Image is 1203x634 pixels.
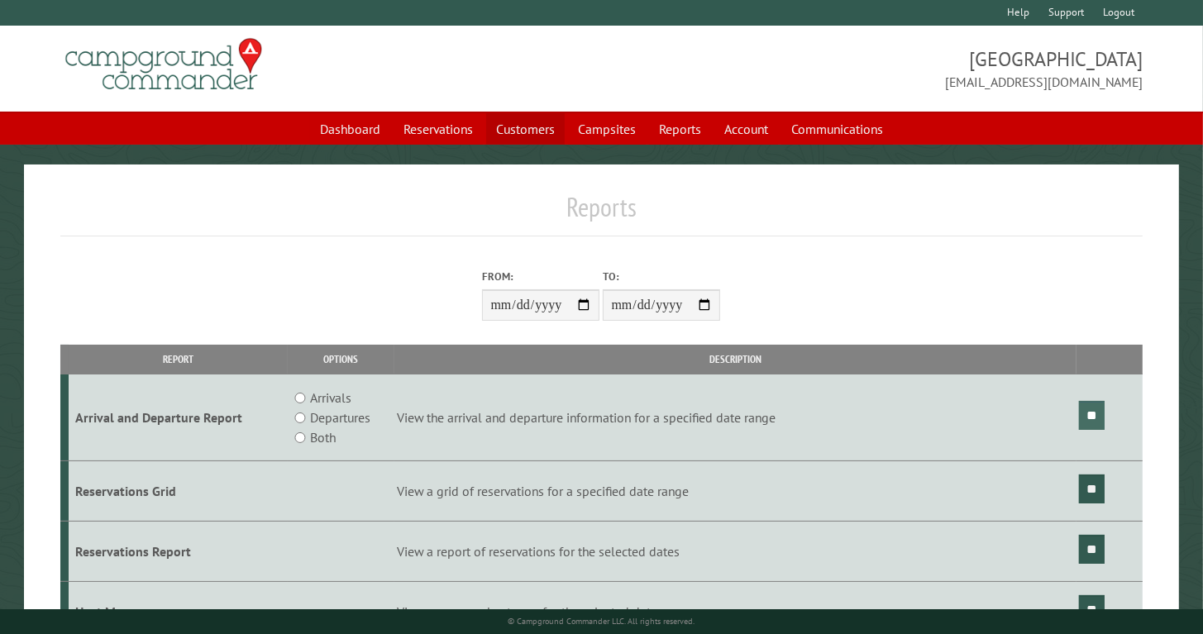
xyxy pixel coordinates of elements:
[310,408,370,427] label: Departures
[603,269,720,284] label: To:
[310,388,351,408] label: Arrivals
[394,374,1077,461] td: View the arrival and departure information for a specified date range
[310,427,336,447] label: Both
[69,461,288,522] td: Reservations Grid
[394,521,1077,581] td: View a report of reservations for the selected dates
[69,521,288,581] td: Reservations Report
[394,345,1077,374] th: Description
[69,374,288,461] td: Arrival and Departure Report
[602,45,1143,92] span: [GEOGRAPHIC_DATA] [EMAIL_ADDRESS][DOMAIN_NAME]
[394,461,1077,522] td: View a grid of reservations for a specified date range
[568,113,646,145] a: Campsites
[288,345,394,374] th: Options
[508,616,695,627] small: © Campground Commander LLC. All rights reserved.
[781,113,893,145] a: Communications
[60,32,267,97] img: Campground Commander
[482,269,599,284] label: From:
[486,113,565,145] a: Customers
[60,191,1143,236] h1: Reports
[310,113,390,145] a: Dashboard
[69,345,288,374] th: Report
[394,113,483,145] a: Reservations
[649,113,711,145] a: Reports
[714,113,778,145] a: Account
